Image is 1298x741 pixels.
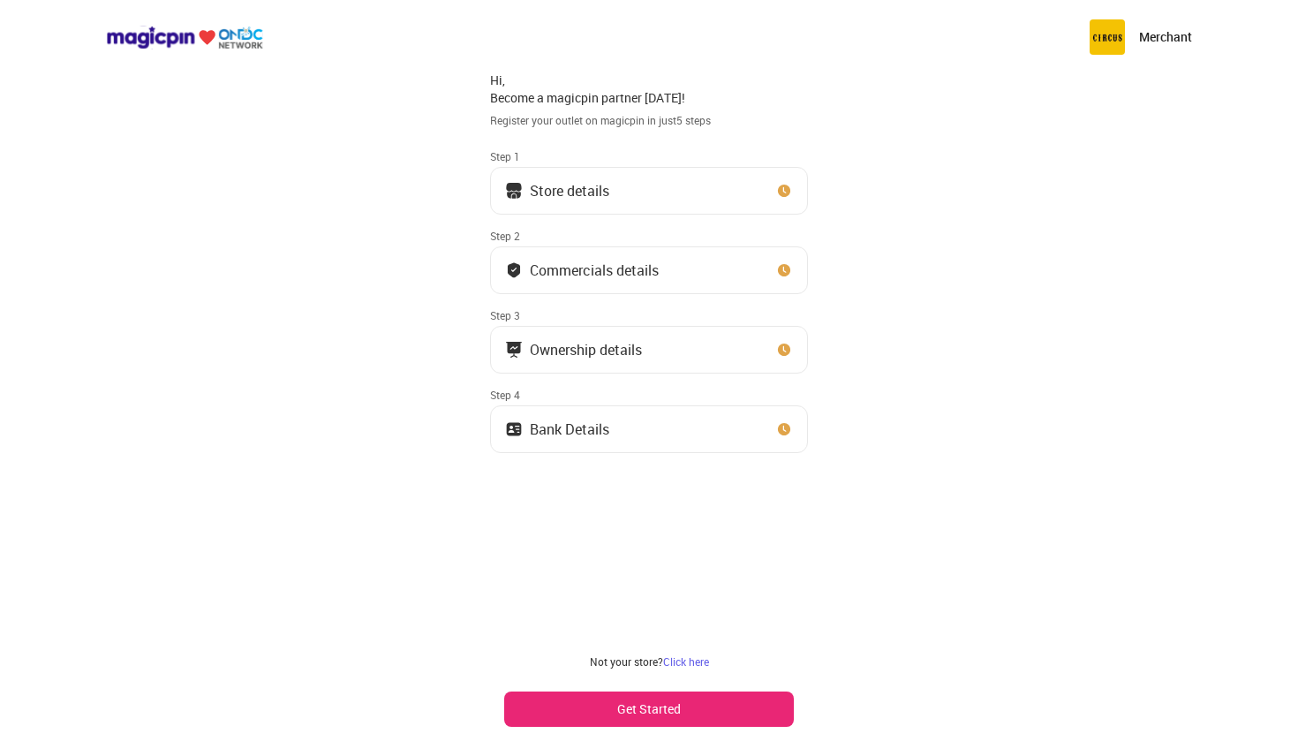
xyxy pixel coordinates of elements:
button: Store details [490,167,808,215]
a: Click here [663,654,709,669]
div: Hi, Become a magicpin partner [DATE]! [490,72,808,106]
img: clock_icon_new.67dbf243.svg [775,341,793,359]
div: Register your outlet on magicpin in just 5 steps [490,113,808,128]
div: Step 2 [490,229,808,243]
div: Step 3 [490,308,808,322]
img: storeIcon.9b1f7264.svg [505,182,523,200]
div: Commercials details [530,266,659,275]
div: Bank Details [530,425,609,434]
img: bank_details_tick.fdc3558c.svg [505,261,523,279]
button: Bank Details [490,405,808,453]
div: Store details [530,186,609,195]
img: circus.b677b59b.png [1090,19,1125,55]
button: Get Started [504,692,794,727]
div: Step 4 [490,388,808,402]
img: clock_icon_new.67dbf243.svg [775,182,793,200]
img: ondc-logo-new-small.8a59708e.svg [106,26,263,49]
img: ownership_icon.37569ceb.svg [505,420,523,438]
img: clock_icon_new.67dbf243.svg [775,261,793,279]
div: Step 1 [490,149,808,163]
span: Not your store? [590,654,663,669]
button: Commercials details [490,246,808,294]
div: Ownership details [530,345,642,354]
img: clock_icon_new.67dbf243.svg [775,420,793,438]
p: Merchant [1139,28,1192,46]
button: Ownership details [490,326,808,374]
img: commercials_icon.983f7837.svg [505,341,523,359]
